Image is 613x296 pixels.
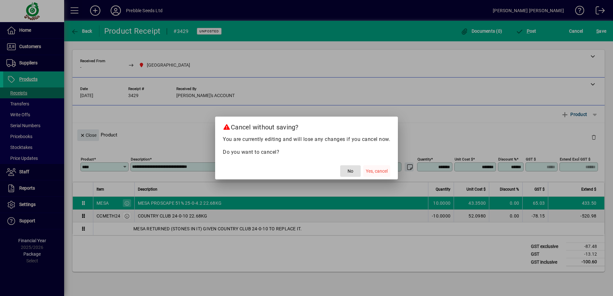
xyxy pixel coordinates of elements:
span: No [348,168,353,175]
h2: Cancel without saving? [215,117,398,135]
span: Yes, cancel [366,168,388,175]
button: Yes, cancel [363,165,390,177]
p: You are currently editing and will lose any changes if you cancel now. [223,136,390,143]
button: No [340,165,361,177]
p: Do you want to cancel? [223,148,390,156]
